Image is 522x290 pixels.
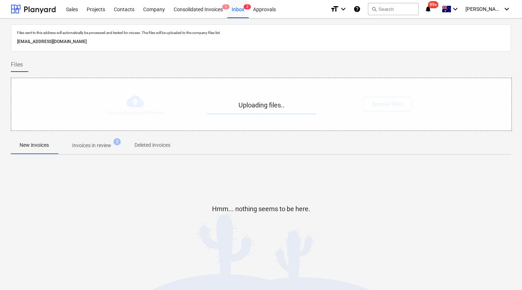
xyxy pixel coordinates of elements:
i: keyboard_arrow_down [451,5,460,13]
p: Files sent to this address will automatically be processed and tested for viruses. The files will... [17,30,505,35]
span: 1 [222,4,229,9]
i: keyboard_arrow_down [502,5,511,13]
span: 2 [113,138,121,145]
i: notifications [424,5,432,13]
p: [EMAIL_ADDRESS][DOMAIN_NAME] [17,38,505,46]
span: Files [11,60,23,69]
button: Search [368,3,419,15]
span: [PERSON_NAME] [465,6,502,12]
i: Knowledge base [353,5,361,13]
span: 99+ [428,1,439,8]
span: 2 [244,4,251,9]
p: New invoices [20,141,49,149]
p: Uploading files.. [207,101,316,110]
div: Uploading files..Try dropping some files hereorBrowse Files [11,78,512,131]
i: keyboard_arrow_down [339,5,348,13]
p: Invoices in review [72,142,111,149]
i: format_size [330,5,339,13]
p: Deleted invoices [134,141,170,149]
p: Hmm... nothing seems to be here. [212,205,310,213]
iframe: Chat Widget [486,255,522,290]
span: search [371,6,377,12]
